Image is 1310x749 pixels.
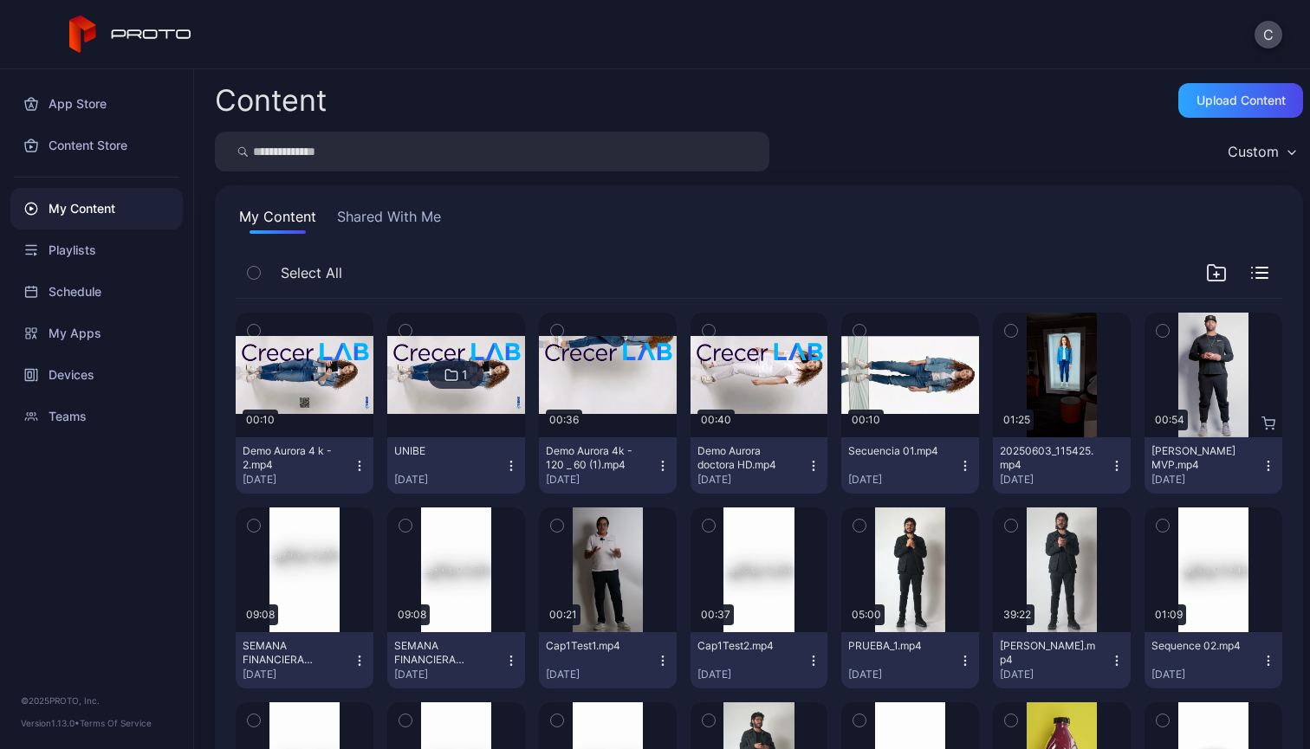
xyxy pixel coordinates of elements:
[546,444,641,472] div: Demo Aurora 4k - 120 _ 60 (1).mp4
[848,668,958,681] div: [DATE]
[848,473,958,487] div: [DATE]
[546,668,656,681] div: [DATE]
[539,437,677,494] button: Demo Aurora 4k - 120 _ 60 (1).mp4[DATE]
[697,668,807,681] div: [DATE]
[841,632,979,688] button: PRUEBA_1.mp4[DATE]
[10,396,183,437] a: Teams
[848,639,944,653] div: PRUEBA_1.mp4
[10,125,183,166] a: Content Store
[243,444,338,472] div: Demo Aurora 4 k - 2.mp4
[243,668,353,681] div: [DATE]
[243,473,353,487] div: [DATE]
[10,229,183,271] a: Playlists
[387,632,525,688] button: SEMANA FINANCIERA 4K.mp4[DATE]
[10,271,183,313] a: Schedule
[10,313,183,354] a: My Apps
[1000,444,1095,472] div: 20250603_115425.mp4
[1151,668,1261,681] div: [DATE]
[697,473,807,487] div: [DATE]
[10,354,183,396] a: Devices
[281,262,342,283] span: Select All
[1151,639,1247,653] div: Sequence 02.mp4
[546,639,641,653] div: Cap1Test1.mp4
[848,444,944,458] div: Secuencia 01.mp4
[80,718,152,728] a: Terms Of Service
[394,444,490,458] div: UNIBE
[10,188,183,229] a: My Content
[1178,83,1303,118] button: Upload Content
[394,639,490,667] div: SEMANA FINANCIERA 4K.mp4
[21,694,172,707] div: © 2025 PROTO, Inc.
[1000,668,1110,681] div: [DATE]
[1228,143,1279,160] div: Custom
[697,444,793,472] div: Demo Aurora doctora HD.mp4
[236,632,373,688] button: SEMANA FINANCIERA 4K_2.mp4[DATE]
[691,437,828,494] button: Demo Aurora doctora HD.mp4[DATE]
[394,668,504,681] div: [DATE]
[236,206,320,234] button: My Content
[1000,473,1110,487] div: [DATE]
[1151,473,1261,487] div: [DATE]
[21,718,80,728] span: Version 1.13.0 •
[1255,21,1282,48] button: C
[1000,639,1095,667] div: Eric Jimenez.mp4
[546,473,656,487] div: [DATE]
[993,632,1131,688] button: [PERSON_NAME].mp4[DATE]
[697,639,793,653] div: Cap1Test2.mp4
[539,632,677,688] button: Cap1Test1.mp4[DATE]
[243,639,338,667] div: SEMANA FINANCIERA 4K_2.mp4
[1145,437,1282,494] button: [PERSON_NAME] MVP.mp4[DATE]
[691,632,828,688] button: Cap1Test2.mp4[DATE]
[1151,444,1247,472] div: Albert Pujols MVP.mp4
[993,437,1131,494] button: 20250603_115425.mp4[DATE]
[236,437,373,494] button: Demo Aurora 4 k - 2.mp4[DATE]
[394,473,504,487] div: [DATE]
[215,86,327,115] div: Content
[387,437,525,494] button: UNIBE[DATE]
[10,83,183,125] a: App Store
[1145,632,1282,688] button: Sequence 02.mp4[DATE]
[462,367,468,383] div: 1
[334,206,444,234] button: Shared With Me
[841,437,979,494] button: Secuencia 01.mp4[DATE]
[1219,132,1303,171] button: Custom
[1197,94,1286,107] div: Upload Content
